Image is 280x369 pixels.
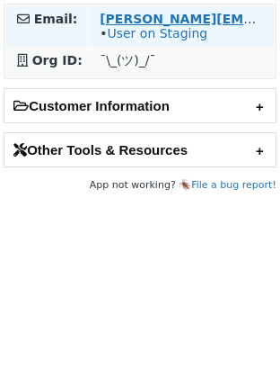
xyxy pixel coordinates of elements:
a: File a bug report! [191,179,276,191]
a: User on Staging [107,26,207,40]
h2: Other Tools & Resources [4,133,276,166]
span: ¯\_(ツ)_/¯ [100,53,155,67]
h2: Customer Information [4,89,276,122]
span: • [100,26,207,40]
strong: Email: [34,12,78,26]
footer: App not working? 🪳 [4,176,276,194]
strong: Org ID: [32,53,83,67]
